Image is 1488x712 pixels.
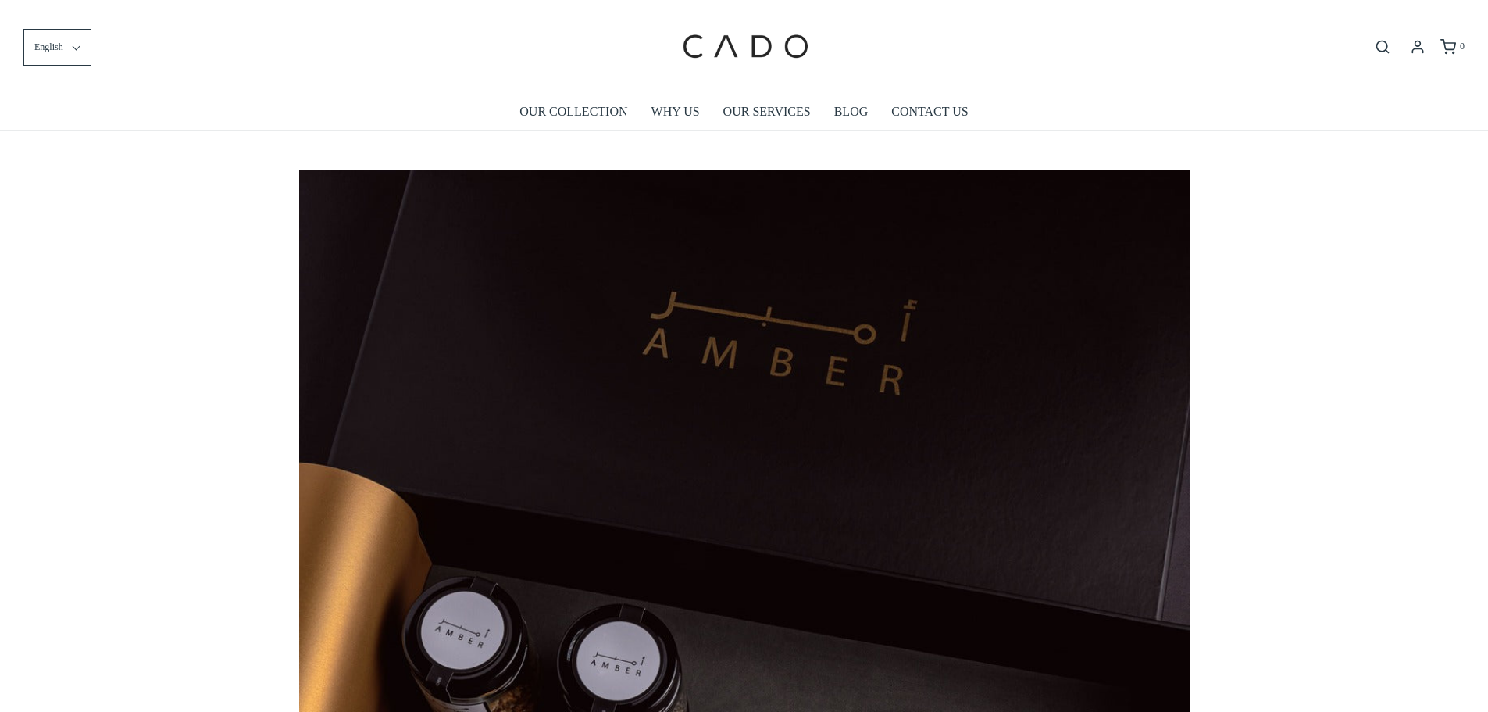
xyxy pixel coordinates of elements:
a: BLOG [834,94,869,130]
a: 0 [1439,39,1465,55]
a: OUR COLLECTION [519,94,627,130]
button: English [23,29,91,66]
img: cadogifting [678,12,811,82]
span: 0 [1460,41,1465,52]
a: OUR SERVICES [723,94,811,130]
a: CONTACT US [891,94,968,130]
button: Open search bar [1368,38,1397,55]
a: WHY US [651,94,700,130]
span: English [34,40,63,55]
